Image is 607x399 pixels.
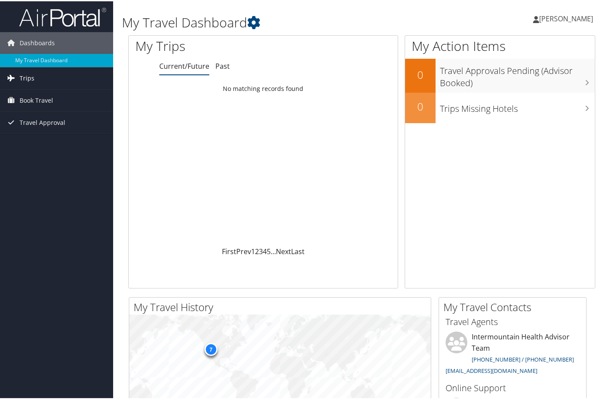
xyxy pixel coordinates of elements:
[20,66,34,88] span: Trips
[20,88,53,110] span: Book Travel
[204,342,217,355] div: 7
[533,4,602,30] a: [PERSON_NAME]
[134,298,431,313] h2: My Travel History
[20,31,55,53] span: Dashboards
[159,60,209,70] a: Current/Future
[446,315,580,327] h3: Travel Agents
[446,365,537,373] a: [EMAIL_ADDRESS][DOMAIN_NAME]
[251,245,255,255] a: 1
[441,330,584,377] li: Intermountain Health Advisor Team
[405,36,595,54] h1: My Action Items
[440,97,595,114] h3: Trips Missing Hotels
[446,381,580,393] h3: Online Support
[276,245,291,255] a: Next
[259,245,263,255] a: 3
[440,59,595,88] h3: Travel Approvals Pending (Advisor Booked)
[236,245,251,255] a: Prev
[405,57,595,91] a: 0Travel Approvals Pending (Advisor Booked)
[405,66,436,81] h2: 0
[135,36,279,54] h1: My Trips
[443,298,586,313] h2: My Travel Contacts
[215,60,230,70] a: Past
[129,80,398,95] td: No matching records found
[271,245,276,255] span: …
[267,245,271,255] a: 5
[405,98,436,113] h2: 0
[19,6,106,26] img: airportal-logo.png
[539,13,593,22] span: [PERSON_NAME]
[20,111,65,132] span: Travel Approval
[291,245,305,255] a: Last
[472,354,574,362] a: [PHONE_NUMBER] / [PHONE_NUMBER]
[222,245,236,255] a: First
[255,245,259,255] a: 2
[263,245,267,255] a: 4
[122,12,442,30] h1: My Travel Dashboard
[405,91,595,122] a: 0Trips Missing Hotels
